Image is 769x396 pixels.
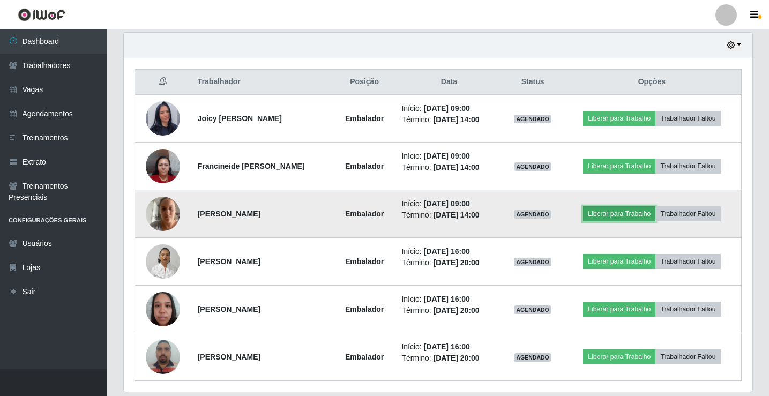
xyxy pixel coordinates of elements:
button: Trabalhador Faltou [655,349,720,364]
time: [DATE] 20:00 [434,306,480,315]
span: AGENDADO [514,115,551,123]
li: Término: [401,353,496,364]
strong: Embalador [345,210,384,218]
img: 1686264689334.jpeg [146,334,180,379]
strong: Embalador [345,353,384,361]
time: [DATE] 09:00 [424,152,470,160]
button: Trabalhador Faltou [655,159,720,174]
button: Trabalhador Faltou [655,302,720,317]
button: Trabalhador Faltou [655,254,720,269]
button: Liberar para Trabalho [583,349,655,364]
time: [DATE] 20:00 [434,258,480,267]
strong: [PERSON_NAME] [198,210,260,218]
time: [DATE] 16:00 [424,247,470,256]
img: 1735852864597.jpeg [146,143,180,189]
span: AGENDADO [514,162,551,171]
li: Término: [401,305,496,316]
time: [DATE] 09:00 [424,104,470,113]
time: [DATE] 20:00 [434,354,480,362]
time: [DATE] 14:00 [434,211,480,219]
li: Início: [401,103,496,114]
time: [DATE] 16:00 [424,295,470,303]
strong: Embalador [345,114,384,123]
span: AGENDADO [514,258,551,266]
li: Início: [401,151,496,162]
li: Término: [401,162,496,173]
span: AGENDADO [514,305,551,314]
button: Liberar para Trabalho [583,302,655,317]
time: [DATE] 14:00 [434,115,480,124]
strong: [PERSON_NAME] [198,305,260,313]
button: Liberar para Trabalho [583,206,655,221]
time: [DATE] 16:00 [424,342,470,351]
img: 1675303307649.jpeg [146,238,180,284]
strong: [PERSON_NAME] [198,353,260,361]
li: Término: [401,257,496,268]
time: [DATE] 14:00 [434,163,480,171]
span: AGENDADO [514,210,551,219]
strong: Embalador [345,162,384,170]
th: Status [503,70,563,95]
button: Liberar para Trabalho [583,254,655,269]
strong: Joicy [PERSON_NAME] [198,114,282,123]
li: Término: [401,210,496,221]
li: Início: [401,294,496,305]
span: AGENDADO [514,353,551,362]
strong: [PERSON_NAME] [198,257,260,266]
li: Início: [401,246,496,257]
time: [DATE] 09:00 [424,199,470,208]
th: Opções [563,70,742,95]
button: Trabalhador Faltou [655,111,720,126]
li: Início: [401,341,496,353]
button: Liberar para Trabalho [583,159,655,174]
img: 1751910512075.jpeg [146,191,180,236]
li: Término: [401,114,496,125]
th: Posição [334,70,395,95]
strong: Francineide [PERSON_NAME] [198,162,305,170]
button: Liberar para Trabalho [583,111,655,126]
th: Trabalhador [191,70,334,95]
strong: Embalador [345,257,384,266]
img: 1740415667017.jpeg [146,286,180,332]
button: Trabalhador Faltou [655,206,720,221]
img: 1743243818079.jpeg [146,88,180,149]
img: CoreUI Logo [18,8,65,21]
li: Início: [401,198,496,210]
th: Data [395,70,503,95]
strong: Embalador [345,305,384,313]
